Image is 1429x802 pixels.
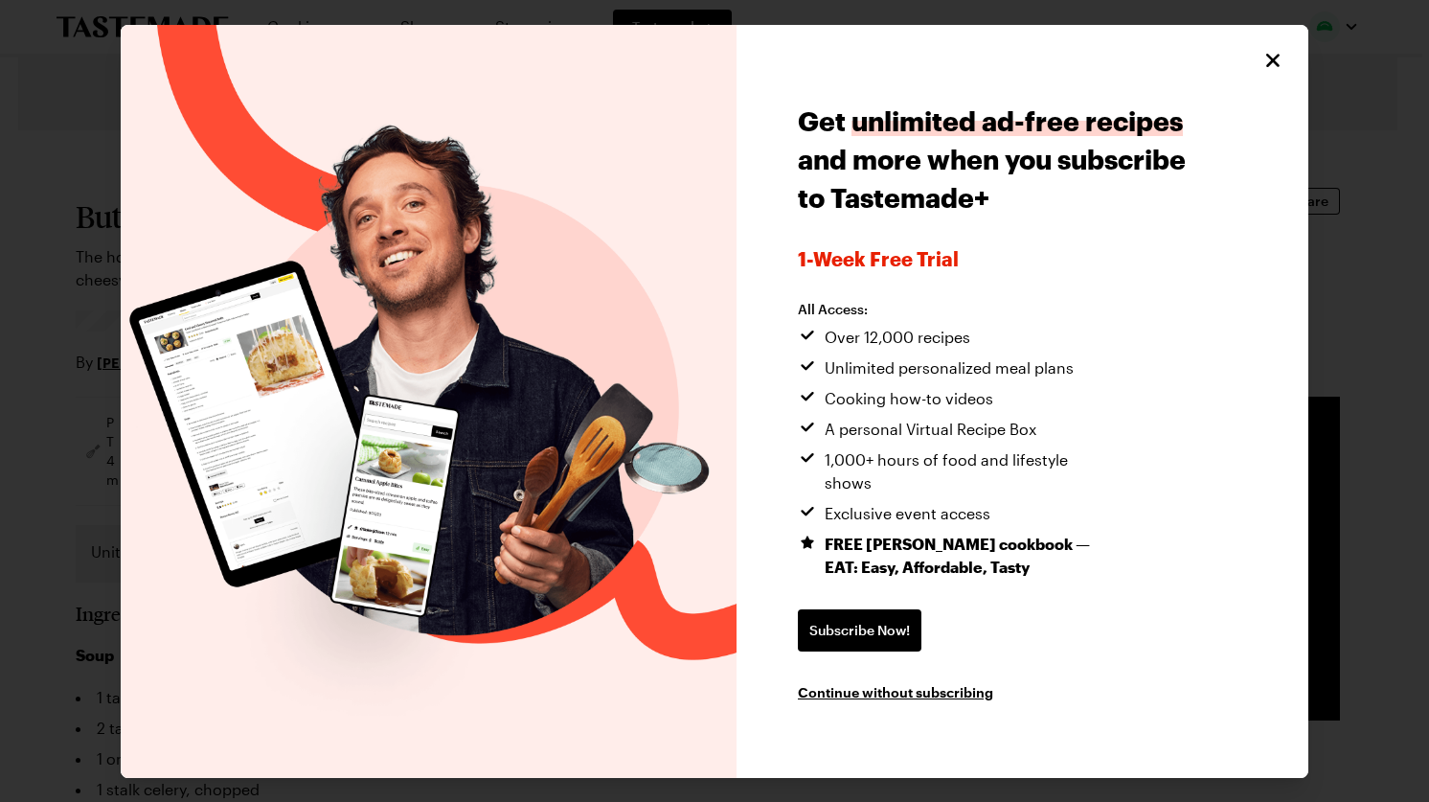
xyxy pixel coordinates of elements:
span: Subscribe Now! [809,621,910,640]
img: Tastemade Plus preview image [121,25,737,778]
span: Exclusive event access [825,502,990,525]
span: 1-week Free Trial [798,247,1191,270]
span: unlimited ad-free recipes [851,105,1183,136]
span: FREE [PERSON_NAME] cookbook — EAT: Easy, Affordable, Tasty [825,533,1114,579]
span: A personal Virtual Recipe Box [825,418,1036,441]
h1: Get and more when you subscribe to Tastemade+ [798,102,1191,217]
span: Over 12,000 recipes [825,326,970,349]
span: Unlimited personalized meal plans [825,356,1074,379]
button: Continue without subscribing [798,682,993,701]
a: Subscribe Now! [798,609,921,652]
span: 1,000+ hours of food and lifestyle shows [825,448,1114,494]
span: Cooking how-to videos [825,387,993,410]
button: Close [1260,48,1285,73]
h2: All Access: [798,301,1114,318]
